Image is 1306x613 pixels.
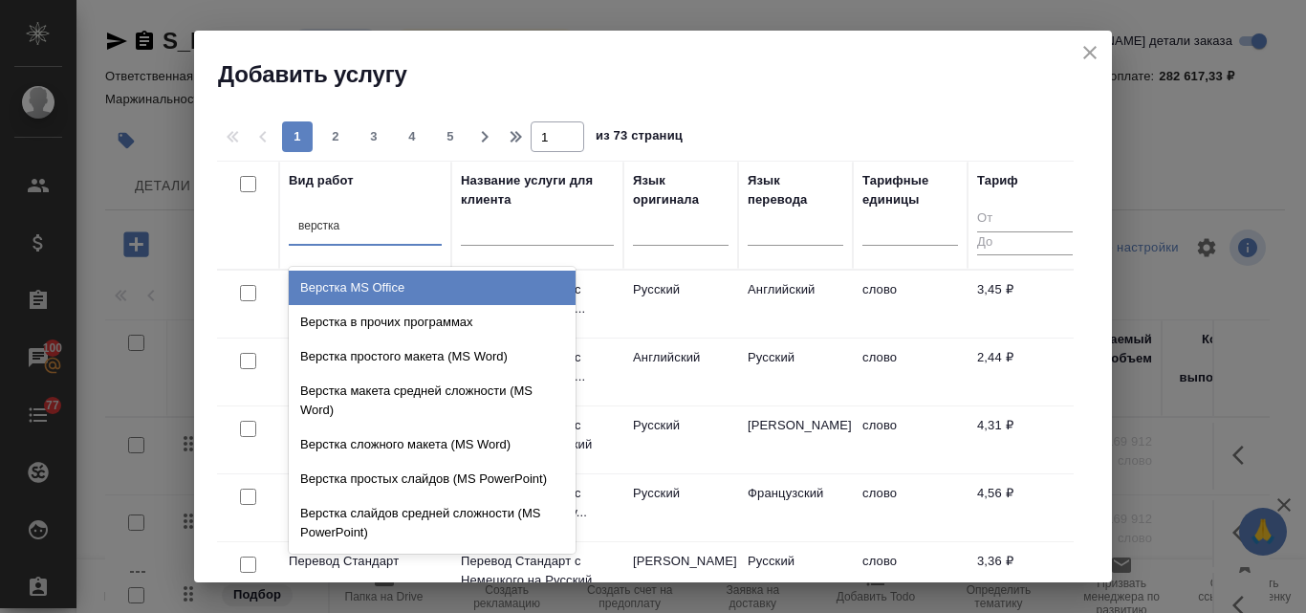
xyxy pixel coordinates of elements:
div: Верстка простого макета (MS Word) [289,339,576,374]
td: Русский [623,271,738,338]
h2: Добавить услугу [218,59,1112,90]
td: Русский [738,542,853,609]
td: [PERSON_NAME] [738,406,853,473]
div: Верстка макета средней сложности (MS Word) [289,374,576,427]
td: слово [853,474,968,541]
div: Тарифные единицы [862,171,958,209]
div: Верстка простых слайдов (MS PowerPoint) [289,462,576,496]
button: 4 [397,121,427,152]
td: слово [853,406,968,473]
div: Верстка сложного макета (MS Word) [289,427,576,462]
div: Верстка слайдов средней сложности (MS PowerPoint) [289,496,576,550]
div: Язык оригинала [633,171,729,209]
span: 3 [359,127,389,146]
td: Русский [623,474,738,541]
td: [PERSON_NAME] [623,542,738,609]
div: Верстка MS Office [289,271,576,305]
div: Вид работ [289,171,354,190]
td: Русский [623,406,738,473]
div: Название услуги для клиента [461,171,614,209]
button: 5 [435,121,466,152]
td: Французский [738,474,853,541]
td: слово [853,542,968,609]
span: из 73 страниц [596,124,683,152]
td: 4,31 ₽ [968,406,1082,473]
input: От [977,208,1073,231]
div: Верстка сложных слайдов (MS PowerPoint) [289,550,576,584]
div: Верстка в прочих программах [289,305,576,339]
td: Английский [623,339,738,405]
button: 3 [359,121,389,152]
span: 2 [320,127,351,146]
td: Английский [738,271,853,338]
td: слово [853,339,968,405]
p: Перевод Стандарт с Немецкого на Русский [461,552,614,590]
td: 3,45 ₽ [968,271,1082,338]
div: Язык перевода [748,171,843,209]
input: До [977,231,1073,255]
span: 4 [397,127,427,146]
td: Русский [738,339,853,405]
td: 2,44 ₽ [968,339,1082,405]
p: Перевод Стандарт [289,552,442,571]
td: слово [853,271,968,338]
button: 2 [320,121,351,152]
div: Тариф [977,171,1018,190]
td: 4,56 ₽ [968,474,1082,541]
span: 5 [435,127,466,146]
td: 3,36 ₽ [968,542,1082,609]
button: close [1076,38,1104,67]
